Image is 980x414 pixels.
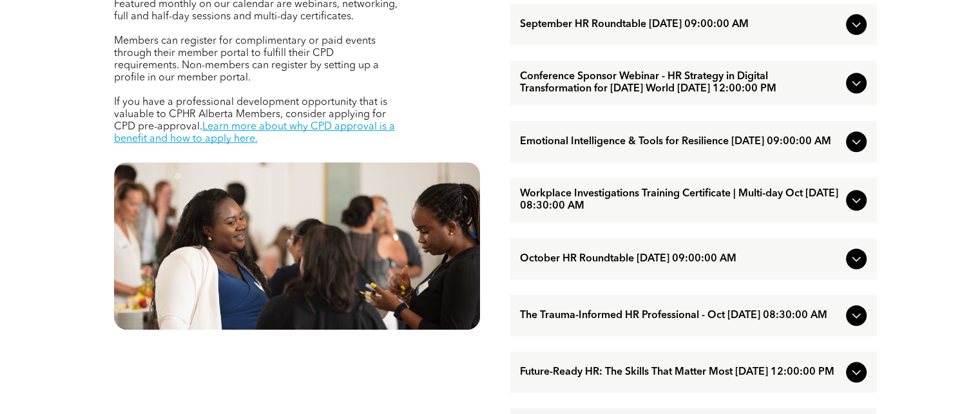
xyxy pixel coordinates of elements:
span: Members can register for complimentary or paid events through their member portal to fulfill thei... [114,36,379,83]
span: September HR Roundtable [DATE] 09:00:00 AM [520,19,841,31]
span: Future-Ready HR: The Skills That Matter Most [DATE] 12:00:00 PM [520,366,841,379]
span: October HR Roundtable [DATE] 09:00:00 AM [520,253,841,265]
a: Learn more about why CPD approval is a benefit and how to apply here. [114,122,395,144]
span: Emotional Intelligence & Tools for Resilience [DATE] 09:00:00 AM [520,136,841,148]
span: Workplace Investigations Training Certificate | Multi-day Oct [DATE] 08:30:00 AM [520,188,841,212]
span: The Trauma-Informed HR Professional - Oct [DATE] 08:30:00 AM [520,310,841,322]
span: Conference Sponsor Webinar - HR Strategy in Digital Transformation for [DATE] World [DATE] 12:00:... [520,71,841,95]
span: If you have a professional development opportunity that is valuable to CPHR Alberta Members, cons... [114,97,387,132]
